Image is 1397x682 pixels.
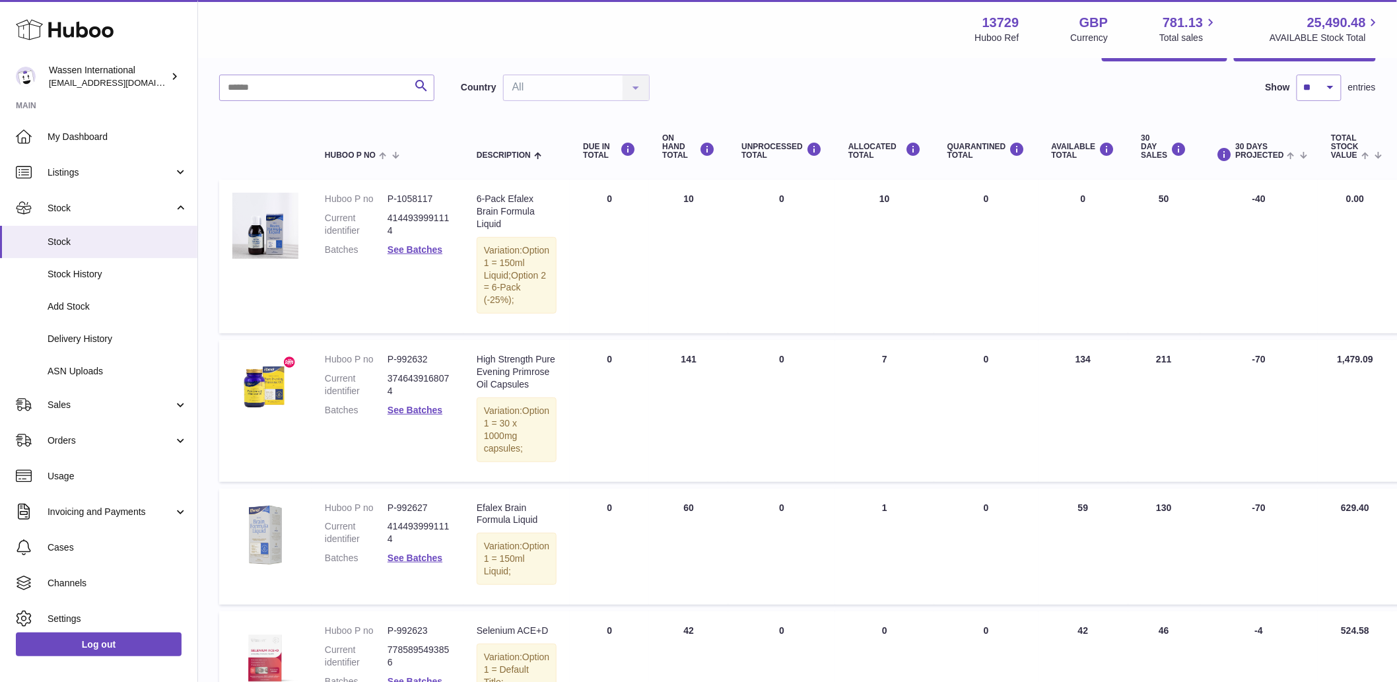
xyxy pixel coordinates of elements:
[477,533,557,585] div: Variation:
[835,340,934,481] td: 7
[48,541,187,554] span: Cases
[477,397,557,462] div: Variation:
[325,353,388,366] dt: Huboo P no
[325,244,388,256] dt: Batches
[728,180,835,333] td: 0
[1079,14,1108,32] strong: GBP
[232,193,298,259] img: product image
[477,193,557,230] div: 6-Pack Efalex Brain Formula Liquid
[48,268,187,281] span: Stock History
[1141,134,1187,160] div: 30 DAY SALES
[728,340,835,481] td: 0
[984,502,989,513] span: 0
[1039,340,1128,481] td: 134
[232,502,298,568] img: product image
[649,489,728,605] td: 60
[388,644,450,669] dd: 7785895493856
[1341,502,1369,513] span: 629.40
[1128,340,1200,481] td: 211
[583,142,636,160] div: DUE IN TOTAL
[48,613,187,625] span: Settings
[1159,14,1218,44] a: 781.13 Total sales
[48,470,187,483] span: Usage
[1052,142,1115,160] div: AVAILABLE Total
[16,67,36,86] img: internationalsupplychain@wassen.com
[477,151,531,160] span: Description
[388,502,450,514] dd: P-992627
[1341,625,1369,636] span: 524.58
[835,489,934,605] td: 1
[570,340,649,481] td: 0
[48,365,187,378] span: ASN Uploads
[1348,81,1376,94] span: entries
[48,202,174,215] span: Stock
[982,14,1019,32] strong: 13729
[48,399,174,411] span: Sales
[388,520,450,545] dd: 4144939991114
[325,404,388,417] dt: Batches
[1346,193,1364,204] span: 0.00
[1200,489,1318,605] td: -70
[325,502,388,514] dt: Huboo P no
[1071,32,1108,44] div: Currency
[325,151,376,160] span: Huboo P no
[48,434,174,447] span: Orders
[325,212,388,237] dt: Current identifier
[477,237,557,314] div: Variation:
[388,244,442,255] a: See Batches
[477,625,557,637] div: Selenium ACE+D
[325,552,388,564] dt: Batches
[49,77,194,88] span: [EMAIL_ADDRESS][DOMAIN_NAME]
[1163,14,1203,32] span: 781.13
[1159,32,1218,44] span: Total sales
[1128,180,1200,333] td: 50
[388,553,442,563] a: See Batches
[570,180,649,333] td: 0
[947,142,1025,160] div: QUARANTINED Total
[975,32,1019,44] div: Huboo Ref
[984,625,989,636] span: 0
[1200,180,1318,333] td: -40
[325,193,388,205] dt: Huboo P no
[1270,14,1381,44] a: 25,490.48 AVAILABLE Stock Total
[48,166,174,179] span: Listings
[662,134,715,160] div: ON HAND Total
[835,180,934,333] td: 10
[48,506,174,518] span: Invoicing and Payments
[325,625,388,637] dt: Huboo P no
[484,245,549,281] span: Option 1 = 150ml Liquid;
[984,193,989,204] span: 0
[848,142,921,160] div: ALLOCATED Total
[984,354,989,364] span: 0
[388,353,450,366] dd: P-992632
[1128,489,1200,605] td: 130
[649,180,728,333] td: 10
[232,353,298,419] img: product image
[48,577,187,590] span: Channels
[477,502,557,527] div: Efalex Brain Formula Liquid
[325,520,388,545] dt: Current identifier
[16,632,182,656] a: Log out
[49,64,168,89] div: Wassen International
[388,625,450,637] dd: P-992623
[461,81,496,94] label: Country
[570,489,649,605] td: 0
[484,270,546,306] span: Option 2 = 6-Pack (-25%);
[1307,14,1366,32] span: 25,490.48
[741,142,822,160] div: UNPROCESSED Total
[1266,81,1290,94] label: Show
[1039,180,1128,333] td: 0
[1236,143,1284,160] span: 30 DAYS PROJECTED
[1338,354,1374,364] span: 1,479.09
[48,300,187,313] span: Add Stock
[325,644,388,669] dt: Current identifier
[649,340,728,481] td: 141
[728,489,835,605] td: 0
[325,372,388,397] dt: Current identifier
[1331,134,1359,160] span: Total stock value
[388,193,450,205] dd: P-1058117
[48,236,187,248] span: Stock
[48,333,187,345] span: Delivery History
[477,353,557,391] div: High Strength Pure Evening Primrose Oil Capsules
[1200,340,1318,481] td: -70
